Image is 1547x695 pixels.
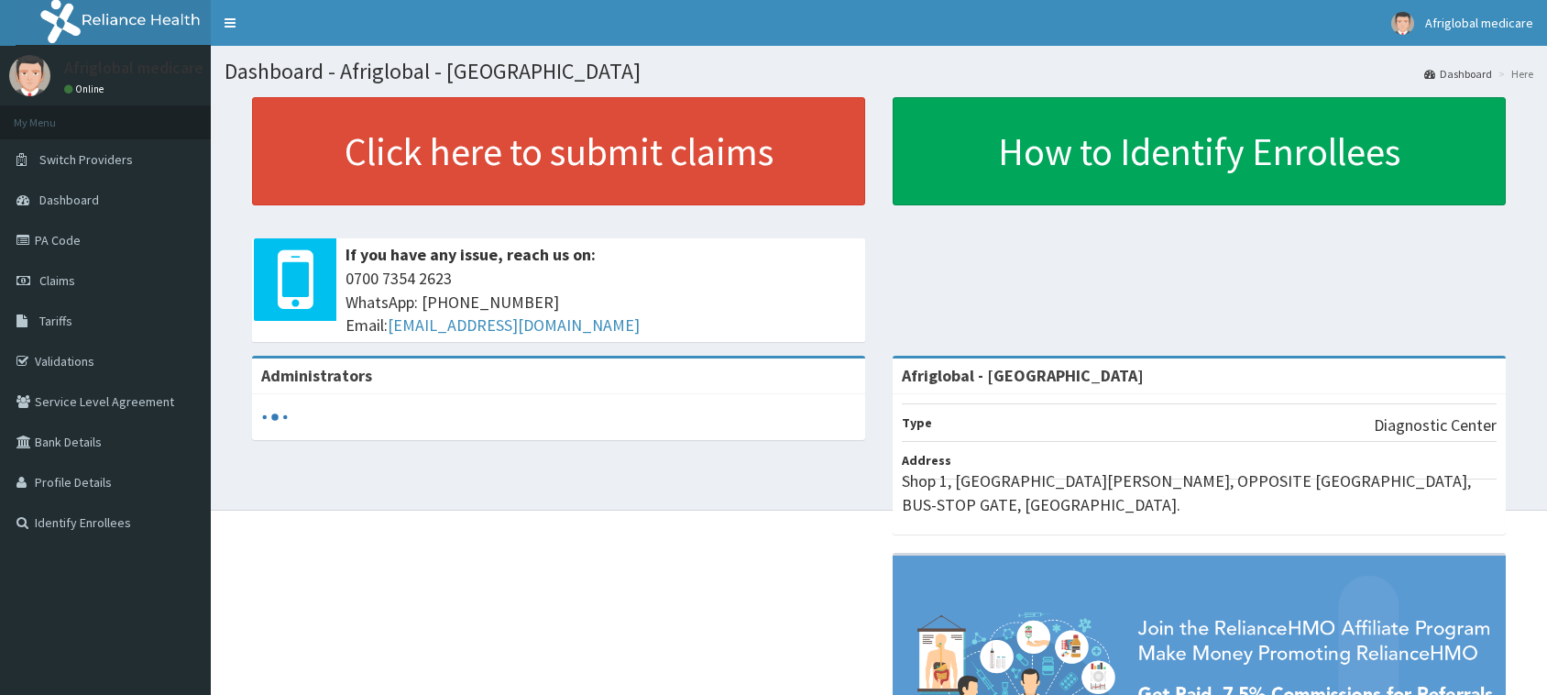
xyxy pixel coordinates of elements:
span: Dashboard [39,192,99,208]
span: Tariffs [39,313,72,329]
a: Dashboard [1424,66,1492,82]
span: Switch Providers [39,151,133,168]
strong: Afriglobal - [GEOGRAPHIC_DATA] [902,365,1144,386]
b: If you have any issue, reach us on: [346,244,596,265]
img: User Image [9,55,50,96]
span: Claims [39,272,75,289]
a: Click here to submit claims [252,97,865,205]
b: Address [902,452,951,469]
a: [EMAIL_ADDRESS][DOMAIN_NAME] [388,314,640,336]
a: How to Identify Enrollees [893,97,1506,205]
span: Afriglobal medicare [1425,15,1533,31]
h1: Dashboard - Afriglobal - [GEOGRAPHIC_DATA] [225,60,1533,83]
a: Online [64,83,108,95]
p: Diagnostic Center [1374,414,1497,437]
li: Here [1494,66,1533,82]
img: User Image [1391,12,1414,35]
p: Shop 1, [GEOGRAPHIC_DATA][PERSON_NAME], OPPOSITE [GEOGRAPHIC_DATA], BUS-STOP GATE, [GEOGRAPHIC_DA... [902,469,1497,516]
p: Afriglobal medicare [64,60,203,76]
svg: audio-loading [261,403,289,431]
b: Administrators [261,365,372,386]
span: 0700 7354 2623 WhatsApp: [PHONE_NUMBER] Email: [346,267,856,337]
b: Type [902,414,932,431]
